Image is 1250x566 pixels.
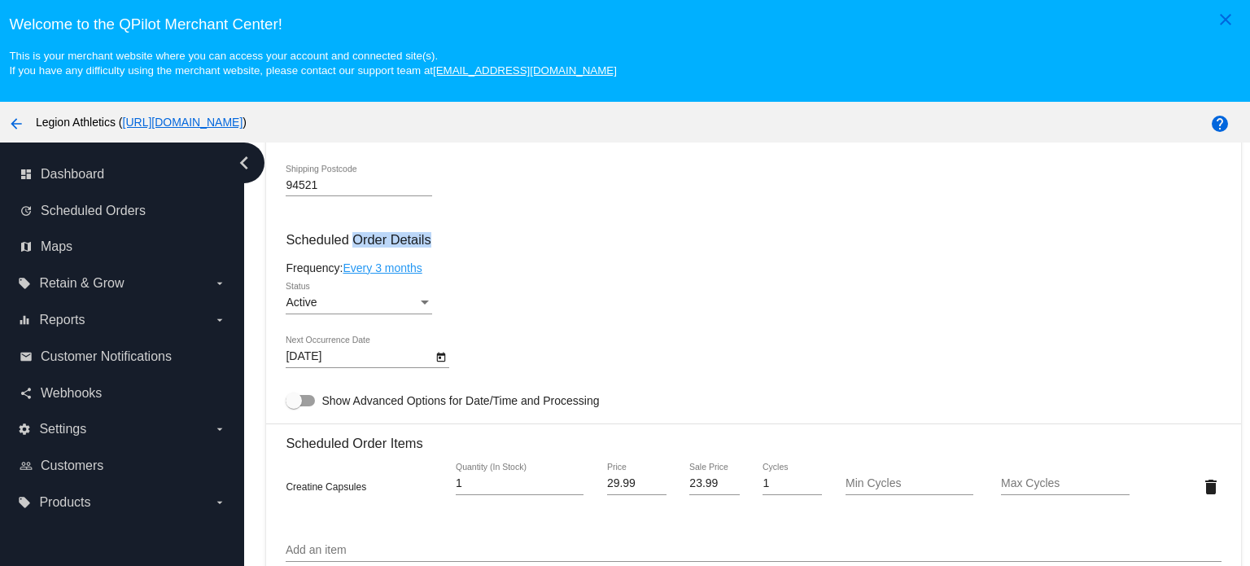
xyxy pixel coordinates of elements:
[20,387,33,400] i: share
[433,64,617,77] a: [EMAIL_ADDRESS][DOMAIN_NAME]
[123,116,243,129] a: [URL][DOMAIN_NAME]
[41,459,103,473] span: Customers
[41,204,146,218] span: Scheduled Orders
[343,261,422,274] a: Every 3 months
[7,114,26,134] mat-icon: arrow_back
[41,167,104,182] span: Dashboard
[18,496,31,509] i: local_offer
[286,481,366,493] span: Creatine Capsules
[213,314,226,327] i: arrow_drop_down
[213,277,226,290] i: arrow_drop_down
[18,314,31,327] i: equalizer
[41,349,172,364] span: Customer Notifications
[36,116,247,129] span: Legion Athletics ( )
[286,544,1221,557] input: Add an item
[20,380,226,406] a: share Webhooks
[20,168,33,181] i: dashboard
[39,313,85,327] span: Reports
[607,477,667,490] input: Price
[286,296,432,309] mat-select: Status
[20,240,33,253] i: map
[1001,477,1129,490] input: Max Cycles
[20,198,226,224] a: update Scheduled Orders
[286,423,1221,451] h3: Scheduled Order Items
[39,495,90,510] span: Products
[213,423,226,436] i: arrow_drop_down
[286,261,1221,274] div: Frequency:
[20,459,33,472] i: people_outline
[20,161,226,187] a: dashboard Dashboard
[1216,10,1235,29] mat-icon: close
[41,239,72,254] span: Maps
[213,496,226,509] i: arrow_drop_down
[432,348,449,365] button: Open calendar
[689,477,739,490] input: Sale Price
[846,477,973,490] input: Min Cycles
[20,350,33,363] i: email
[763,477,822,490] input: Cycles
[41,386,102,401] span: Webhooks
[286,296,317,309] span: Active
[286,350,432,363] input: Next Occurrence Date
[9,15,1240,33] h3: Welcome to the QPilot Merchant Center!
[18,277,31,290] i: local_offer
[1201,477,1221,497] mat-icon: delete
[20,344,226,370] a: email Customer Notifications
[286,179,432,192] input: Shipping Postcode
[39,276,124,291] span: Retain & Grow
[20,204,33,217] i: update
[456,477,583,490] input: Quantity (In Stock)
[20,234,226,260] a: map Maps
[231,150,257,176] i: chevron_left
[9,50,616,77] small: This is your merchant website where you can access your account and connected site(s). If you hav...
[1210,114,1230,134] mat-icon: help
[39,422,86,437] span: Settings
[20,453,226,479] a: people_outline Customers
[321,393,599,409] span: Show Advanced Options for Date/Time and Processing
[18,423,31,436] i: settings
[286,232,1221,248] h3: Scheduled Order Details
